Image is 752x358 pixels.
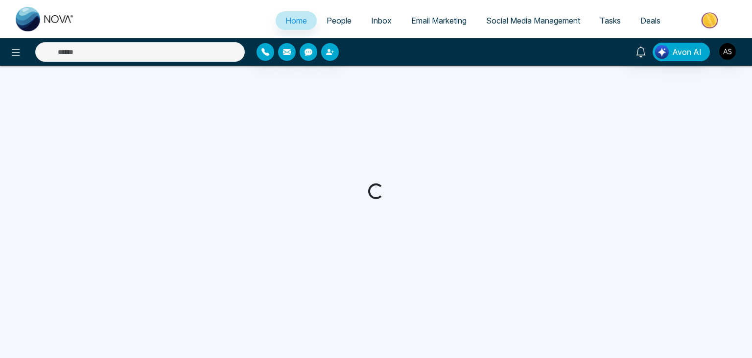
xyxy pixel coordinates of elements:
span: Inbox [371,16,392,26]
a: Inbox [361,11,401,30]
img: Market-place.gif [675,9,746,31]
a: People [317,11,361,30]
img: Nova CRM Logo [16,7,74,31]
span: Avon AI [672,46,702,58]
span: Home [285,16,307,26]
a: Tasks [590,11,631,30]
span: Deals [640,16,660,26]
span: Tasks [600,16,621,26]
a: Deals [631,11,670,30]
a: Email Marketing [401,11,476,30]
img: Lead Flow [655,45,669,59]
span: Social Media Management [486,16,580,26]
a: Home [276,11,317,30]
span: Email Marketing [411,16,467,26]
span: People [327,16,352,26]
a: Social Media Management [476,11,590,30]
img: User Avatar [719,43,736,60]
button: Avon AI [653,43,710,61]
